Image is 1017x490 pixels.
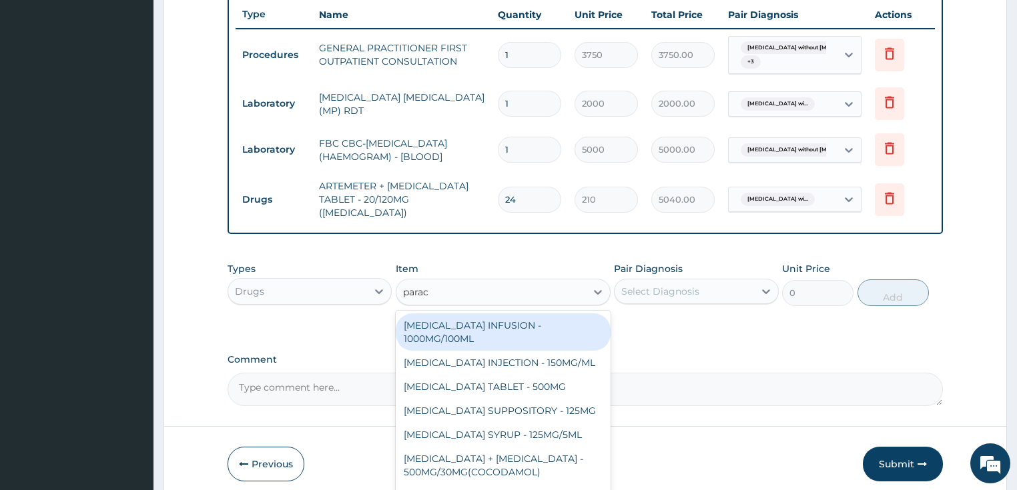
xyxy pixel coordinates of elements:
div: Chat with us now [69,75,224,92]
td: Procedures [236,43,312,67]
label: Item [396,262,418,275]
th: Actions [868,1,935,28]
span: + 3 [741,55,761,69]
label: Pair Diagnosis [614,262,683,275]
div: [MEDICAL_DATA] TABLET - 500MG [396,375,611,399]
label: Unit Price [782,262,830,275]
textarea: Type your message and hit 'Enter' [7,339,254,385]
td: Laboratory [236,91,312,116]
div: Minimize live chat window [219,7,251,39]
span: [MEDICAL_DATA] wi... [741,193,815,206]
div: [MEDICAL_DATA] INJECTION - 150MG/ML [396,351,611,375]
span: [MEDICAL_DATA] wi... [741,97,815,111]
td: FBC CBC-[MEDICAL_DATA] (HAEMOGRAM) - [BLOOD] [312,130,492,170]
th: Unit Price [568,1,645,28]
div: [MEDICAL_DATA] INFUSION - 1000MG/100ML [396,313,611,351]
span: [MEDICAL_DATA] without [MEDICAL_DATA] [741,143,876,157]
div: [MEDICAL_DATA] + [MEDICAL_DATA] - 500MG/30MG(COCODAMOL) [396,447,611,484]
th: Name [312,1,492,28]
th: Pair Diagnosis [721,1,868,28]
div: Drugs [235,285,264,298]
th: Type [236,2,312,27]
button: Add [858,279,929,306]
td: GENERAL PRACTITIONER FIRST OUTPATIENT CONSULTATION [312,35,492,75]
th: Quantity [491,1,568,28]
th: Total Price [645,1,721,28]
td: Laboratory [236,137,312,162]
td: Drugs [236,187,312,212]
label: Types [228,263,256,275]
button: Previous [228,447,304,481]
span: [MEDICAL_DATA] without [MEDICAL_DATA] [741,41,876,55]
div: [MEDICAL_DATA] SUPPOSITORY - 125MG [396,399,611,423]
div: [MEDICAL_DATA] SYRUP - 125MG/5ML [396,423,611,447]
td: [MEDICAL_DATA] [MEDICAL_DATA] (MP) RDT [312,84,492,124]
span: We're online! [77,155,184,290]
label: Comment [228,354,944,365]
td: ARTEMETER + [MEDICAL_DATA] TABLET - 20/120MG ([MEDICAL_DATA]) [312,173,492,226]
div: Select Diagnosis [621,285,699,298]
button: Submit [863,447,943,481]
img: d_794563401_company_1708531726252_794563401 [25,67,54,100]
